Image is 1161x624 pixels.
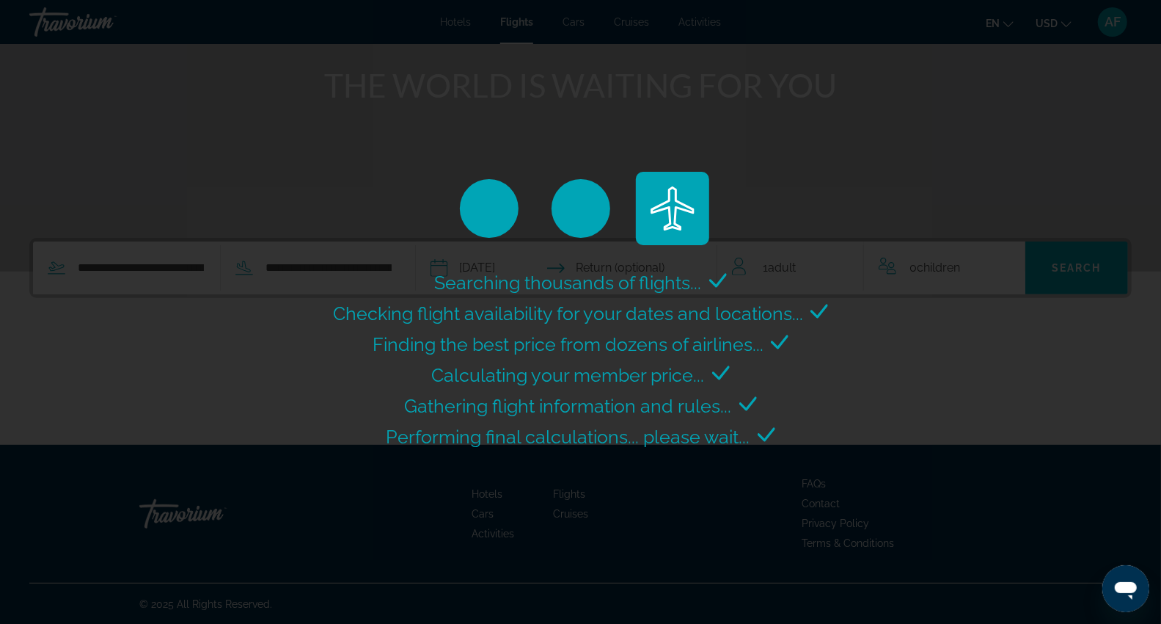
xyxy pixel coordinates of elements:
[432,364,705,386] span: Calculating your member price...
[435,272,702,294] span: Searching thousands of flights...
[373,333,763,355] span: Finding the best price from dozens of airlines...
[387,426,750,448] span: Performing final calculations... please wait...
[333,302,803,324] span: Checking flight availability for your dates and locations...
[405,395,732,417] span: Gathering flight information and rules...
[1102,565,1149,612] iframe: Button to launch messaging window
